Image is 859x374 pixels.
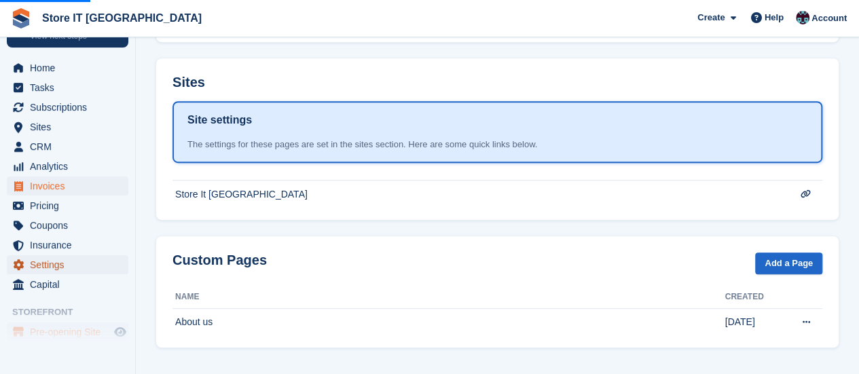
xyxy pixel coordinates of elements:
[697,11,725,24] span: Create
[755,253,822,275] a: Add a Page
[30,137,111,156] span: CRM
[30,196,111,215] span: Pricing
[7,78,128,97] a: menu
[7,137,128,156] a: menu
[30,117,111,136] span: Sites
[30,216,111,235] span: Coupons
[7,157,128,176] a: menu
[7,98,128,117] a: menu
[796,11,809,24] img: James Campbell Adamson
[187,138,807,151] div: The settings for these pages are set in the sites section. Here are some quick links below.
[7,322,128,341] a: menu
[30,275,111,294] span: Capital
[187,112,252,128] h1: Site settings
[7,275,128,294] a: menu
[7,216,128,235] a: menu
[172,181,790,209] td: Store It [GEOGRAPHIC_DATA]
[7,236,128,255] a: menu
[7,58,128,77] a: menu
[7,255,128,274] a: menu
[172,286,725,308] th: Name
[811,12,847,25] span: Account
[172,75,205,90] h2: Sites
[37,7,207,29] a: Store IT [GEOGRAPHIC_DATA]
[30,78,111,97] span: Tasks
[12,305,135,319] span: Storefront
[172,308,725,337] td: About us
[725,286,790,308] th: Created
[172,253,267,268] h2: Custom Pages
[112,324,128,340] a: Preview store
[31,343,128,356] a: Pages
[30,236,111,255] span: Insurance
[30,98,111,117] span: Subscriptions
[11,8,31,29] img: stora-icon-8386f47178a22dfd0bd8f6a31ec36ba5ce8667c1dd55bd0f319d3a0aa187defe.svg
[30,176,111,195] span: Invoices
[30,157,111,176] span: Analytics
[765,11,784,24] span: Help
[7,176,128,195] a: menu
[30,255,111,274] span: Settings
[7,196,128,215] a: menu
[7,117,128,136] a: menu
[725,308,790,337] td: [DATE]
[30,58,111,77] span: Home
[30,322,111,341] span: Pre-opening Site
